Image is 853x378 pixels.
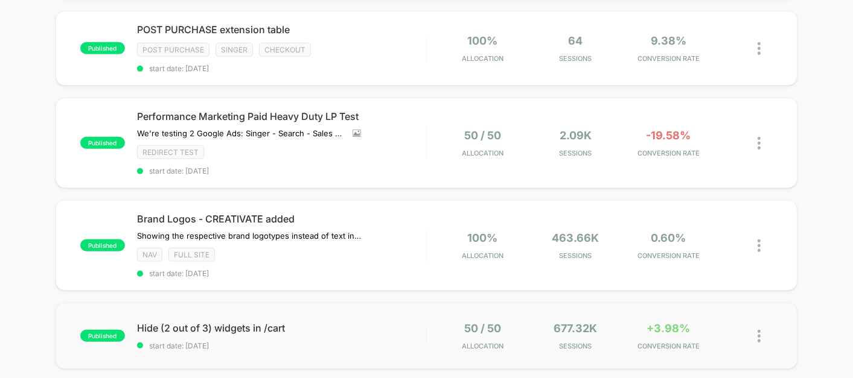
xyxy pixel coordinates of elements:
span: 50 / 50 [464,322,501,335]
span: Sessions [532,54,619,63]
span: Performance Marketing Paid Heavy Duty LP Test [137,110,426,122]
span: published [80,330,125,342]
span: Showing the respective brand logotypes instead of text in tabs [137,231,361,241]
span: 100% [467,232,497,244]
span: CONVERSION RATE [625,149,712,157]
span: -19.58% [647,129,691,142]
span: CONVERSION RATE [625,342,712,350]
span: start date: [DATE] [137,64,426,73]
span: published [80,137,125,149]
span: checkout [259,43,311,57]
span: 64 [569,34,583,47]
span: We're testing 2 Google Ads: Singer - Search - Sales - Heavy Duty - Nonbrand and SINGER - PMax - H... [137,128,343,138]
span: Allocation [462,251,503,260]
span: Sessions [532,251,619,260]
span: published [80,239,125,251]
span: 100% [467,34,497,47]
span: 463.66k [552,232,599,244]
span: 0.60% [651,232,686,244]
span: Allocation [462,342,503,350]
span: 677.32k [554,322,598,335]
span: start date: [DATE] [137,341,426,350]
span: +3.98% [647,322,691,335]
span: NAV [137,248,162,262]
span: 50 / 50 [464,129,501,142]
span: Singer [216,43,253,57]
span: start date: [DATE] [137,269,426,278]
span: Sessions [532,149,619,157]
span: published [80,42,125,54]
span: Sessions [532,342,619,350]
span: Allocation [462,54,503,63]
span: Full site [168,248,215,262]
span: 2.09k [560,129,592,142]
span: Brand Logos - CREATIVATE added [137,213,426,225]
span: Redirect Test [137,145,204,159]
span: CONVERSION RATE [625,54,712,63]
img: close [758,330,761,342]
span: Allocation [462,149,503,157]
span: POST PURCHASE extension table [137,24,426,36]
span: CONVERSION RATE [625,251,712,260]
img: close [758,239,761,252]
span: start date: [DATE] [137,166,426,175]
span: 9.38% [651,34,686,47]
img: close [758,42,761,55]
span: Hide (2 out of 3) widgets in /cart [137,322,426,334]
span: Post Purchase [137,43,209,57]
img: close [758,137,761,150]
